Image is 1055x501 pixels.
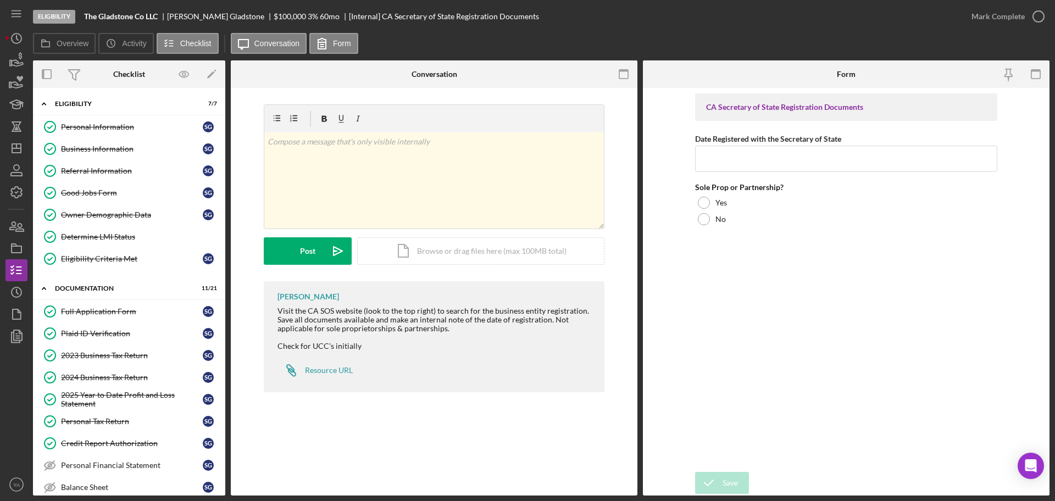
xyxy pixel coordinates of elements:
[203,394,214,405] div: S G
[61,439,203,448] div: Credit Report Authorization
[203,187,214,198] div: S G
[61,351,203,360] div: 2023 Business Tax Return
[277,292,339,301] div: [PERSON_NAME]
[33,33,96,54] button: Overview
[706,103,986,112] div: CA Secretary of State Registration Documents
[231,33,307,54] button: Conversation
[61,417,203,426] div: Personal Tax Return
[98,33,153,54] button: Activity
[122,39,146,48] label: Activity
[320,12,340,21] div: 60 mo
[305,366,353,375] div: Resource URL
[38,322,220,344] a: Plaid ID VerificationSG
[55,101,190,107] div: Eligibility
[203,165,214,176] div: S G
[203,121,214,132] div: S G
[197,285,217,292] div: 11 / 21
[254,39,300,48] label: Conversation
[167,12,274,21] div: [PERSON_NAME] Gladstone
[203,328,214,339] div: S G
[38,248,220,270] a: Eligibility Criteria MetSG
[38,204,220,226] a: Owner Demographic DataSG
[180,39,212,48] label: Checklist
[5,474,27,496] button: YA
[55,285,190,292] div: Documentation
[1018,453,1044,479] div: Open Intercom Messenger
[203,482,214,493] div: S G
[38,182,220,204] a: Good Jobs FormSG
[412,70,457,79] div: Conversation
[38,160,220,182] a: Referral InformationSG
[203,143,214,154] div: S G
[203,438,214,449] div: S G
[203,209,214,220] div: S G
[723,472,738,494] div: Save
[277,359,353,381] a: Resource URL
[84,12,158,21] b: The Gladstone Co LLC
[61,123,203,131] div: Personal Information
[203,306,214,317] div: S G
[837,70,856,79] div: Form
[61,144,203,153] div: Business Information
[333,39,351,48] label: Form
[38,454,220,476] a: Personal Financial StatementSG
[61,391,203,408] div: 2025 Year to Date Profit and Loss Statement
[309,33,358,54] button: Form
[61,188,203,197] div: Good Jobs Form
[113,70,145,79] div: Checklist
[33,10,75,24] div: Eligibility
[61,307,203,316] div: Full Application Form
[274,12,306,21] span: $100,000
[61,373,203,382] div: 2024 Business Tax Return
[38,226,220,248] a: Determine LMI Status
[57,39,88,48] label: Overview
[197,101,217,107] div: 7 / 7
[38,300,220,322] a: Full Application FormSG
[695,183,997,192] div: Sole Prop or Partnership?
[203,416,214,427] div: S G
[203,350,214,361] div: S G
[695,472,749,494] button: Save
[715,215,726,224] label: No
[38,138,220,160] a: Business InformationSG
[277,307,593,350] div: Visit the CA SOS website (look to the top right) to search for the business entity registration. ...
[157,33,219,54] button: Checklist
[349,12,539,21] div: [Internal] CA Secretary of State Registration Documents
[61,329,203,338] div: Plaid ID Verification
[715,198,727,207] label: Yes
[38,476,220,498] a: Balance SheetSG
[203,460,214,471] div: S G
[203,372,214,383] div: S G
[300,237,315,265] div: Post
[61,166,203,175] div: Referral Information
[308,12,318,21] div: 3 %
[61,232,219,241] div: Determine LMI Status
[38,366,220,388] a: 2024 Business Tax ReturnSG
[38,410,220,432] a: Personal Tax ReturnSG
[38,432,220,454] a: Credit Report AuthorizationSG
[61,461,203,470] div: Personal Financial Statement
[38,116,220,138] a: Personal InformationSG
[264,237,352,265] button: Post
[38,344,220,366] a: 2023 Business Tax ReturnSG
[61,483,203,492] div: Balance Sheet
[971,5,1025,27] div: Mark Complete
[960,5,1050,27] button: Mark Complete
[13,482,20,488] text: YA
[61,254,203,263] div: Eligibility Criteria Met
[61,210,203,219] div: Owner Demographic Data
[203,253,214,264] div: S G
[38,388,220,410] a: 2025 Year to Date Profit and Loss StatementSG
[695,134,841,143] label: Date Registered with the Secretary of State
